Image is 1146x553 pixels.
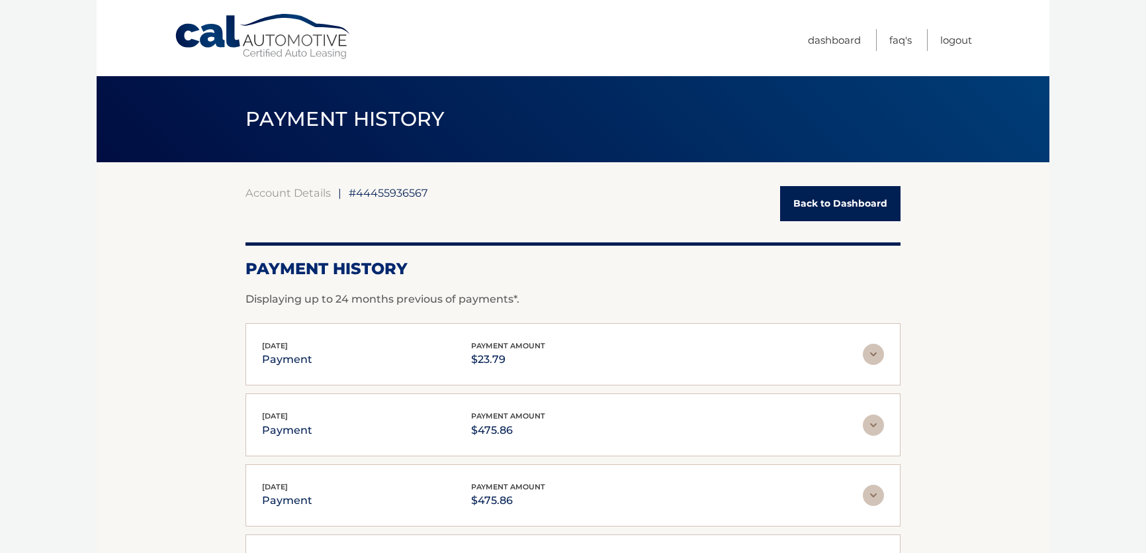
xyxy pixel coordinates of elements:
[262,411,288,421] span: [DATE]
[262,491,312,510] p: payment
[471,341,545,350] span: payment amount
[245,291,901,307] p: Displaying up to 24 months previous of payments*.
[471,350,545,369] p: $23.79
[471,411,545,421] span: payment amount
[245,107,445,131] span: PAYMENT HISTORY
[940,29,972,51] a: Logout
[471,482,545,491] span: payment amount
[889,29,912,51] a: FAQ's
[863,415,884,436] img: accordion-rest.svg
[245,259,901,279] h2: Payment History
[349,186,428,199] span: #44455936567
[808,29,861,51] a: Dashboard
[262,482,288,491] span: [DATE]
[262,341,288,350] span: [DATE]
[174,13,353,60] a: Cal Automotive
[338,186,341,199] span: |
[780,186,901,221] a: Back to Dashboard
[863,344,884,365] img: accordion-rest.svg
[262,421,312,440] p: payment
[262,350,312,369] p: payment
[245,186,331,199] a: Account Details
[863,485,884,506] img: accordion-rest.svg
[471,491,545,510] p: $475.86
[471,421,545,440] p: $475.86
